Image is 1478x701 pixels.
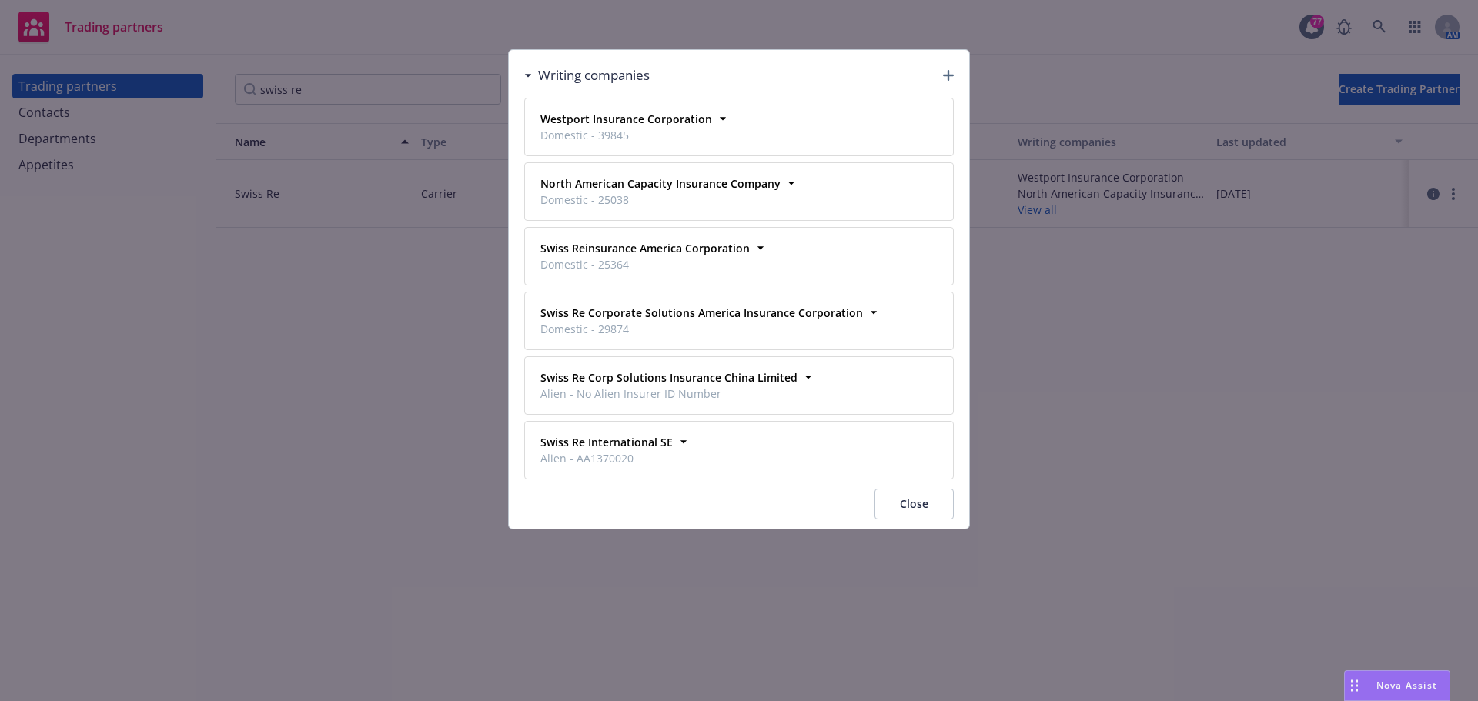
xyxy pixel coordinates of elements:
[1345,671,1364,700] div: Drag to move
[540,435,673,449] strong: Swiss Re International SE
[538,65,650,85] h3: Writing companies
[540,127,712,143] span: Domestic - 39845
[540,192,781,208] span: Domestic - 25038
[540,256,750,272] span: Domestic - 25364
[540,321,863,337] span: Domestic - 29874
[1376,679,1437,692] span: Nova Assist
[540,176,781,191] strong: North American Capacity Insurance Company
[540,386,798,402] span: Alien - No Alien Insurer ID Number
[540,241,750,255] strong: Swiss Reinsurance America Corporation
[524,65,650,85] div: Writing companies
[874,489,954,519] button: Close
[540,370,798,385] strong: Swiss Re Corp Solutions Insurance China Limited
[540,305,863,320] strong: Swiss Re Corporate Solutions America Insurance Corporation
[540,112,712,126] strong: Westport Insurance Corporation
[1344,670,1450,701] button: Nova Assist
[540,450,673,466] span: Alien - AA1370020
